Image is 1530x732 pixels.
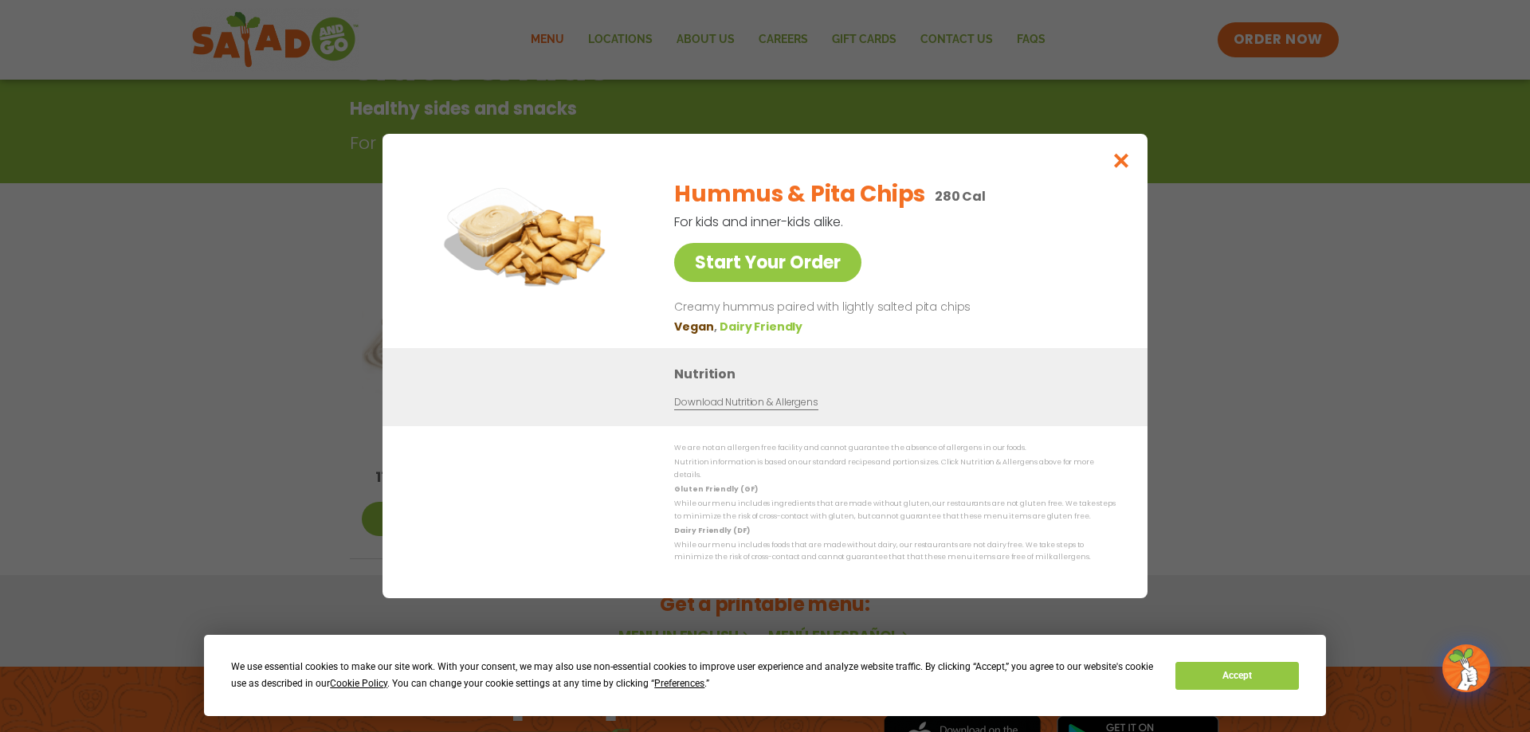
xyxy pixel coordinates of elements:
p: While our menu includes ingredients that are made without gluten, our restaurants are not gluten ... [674,498,1116,523]
strong: Dairy Friendly (DF) [674,526,749,535]
div: Cookie Consent Prompt [204,635,1326,716]
div: We use essential cookies to make our site work. With your consent, we may also use non-essential ... [231,659,1156,692]
img: wpChatIcon [1444,646,1489,691]
span: Preferences [654,678,704,689]
a: Start Your Order [674,243,861,282]
li: Vegan [674,319,720,335]
h2: Hummus & Pita Chips [674,178,925,211]
p: 280 Cal [935,186,986,206]
a: Download Nutrition & Allergens [674,395,818,410]
p: Nutrition information is based on our standard recipes and portion sizes. Click Nutrition & Aller... [674,456,1116,481]
p: For kids and inner-kids alike. [674,212,1033,232]
button: Close modal [1096,134,1147,187]
li: Dairy Friendly [720,319,806,335]
img: Featured product photo for Hummus & Pita Chips [418,166,641,315]
p: While our menu includes foods that are made without dairy, our restaurants are not dairy free. We... [674,539,1116,564]
strong: Gluten Friendly (GF) [674,484,757,494]
span: Cookie Policy [330,678,387,689]
h3: Nutrition [674,364,1124,384]
p: Creamy hummus paired with lightly salted pita chips [674,298,1109,317]
button: Accept [1175,662,1298,690]
p: We are not an allergen free facility and cannot guarantee the absence of allergens in our foods. [674,442,1116,454]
